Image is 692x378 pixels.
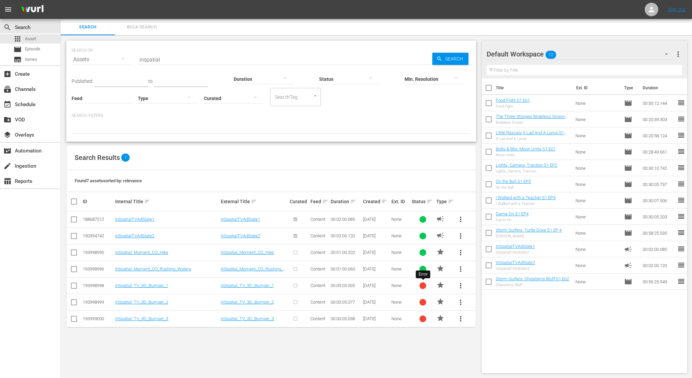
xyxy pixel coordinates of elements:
img: ans4CAIJ8jUAAAAAAAAAAAAAAAAAAAAAAAAgQb4GAAAAAAAAAAAAAAAAAAAAAAAAJMjXAAAAAAAAAAAAAAAAAAAAAAAAgAT5G... [16,2,49,18]
a: InSpatial: Moment_CO_Hike [115,250,168,255]
td: None [573,241,621,257]
td: None [573,144,621,160]
div: Error [418,271,428,277]
div: [DATE] [363,300,389,305]
span: Asset [14,35,22,43]
span: sort [144,198,150,205]
div: None [391,233,410,238]
th: Type [620,78,639,97]
span: Search [65,23,111,31]
span: PROMO [436,248,444,256]
span: Episode [624,180,632,188]
div: [DATE] [363,250,389,255]
span: Episode [624,132,632,140]
div: 00:02:00.085 [331,217,361,222]
a: InSpatial: Moment_CO_Rushing_Waters [115,266,191,271]
div: Curated [290,199,308,204]
span: 12 [545,48,556,62]
span: Asset [25,36,36,42]
div: None [391,250,410,255]
span: 7 [121,153,130,162]
span: AD [436,215,444,223]
a: InSpatialTVAdSlate2 [115,233,154,238]
td: None [573,160,621,176]
td: None [573,225,621,241]
div: ID [83,199,113,204]
span: Content [310,283,325,288]
span: Episode [624,99,632,107]
div: 193998996 [83,266,113,271]
div: Created [363,197,389,206]
button: more_vert [453,228,469,244]
span: AD [436,231,444,239]
span: reorder [677,229,685,237]
span: reorder [677,115,685,123]
a: InSpatial: TV_3D_Bumper_3 [115,316,168,321]
a: InSpatialTVAdSlate2 [496,260,535,265]
td: None [573,257,621,274]
div: Duration [331,197,361,206]
span: reorder [677,99,685,107]
span: sort [322,198,328,205]
a: InSpatial_Moment_CO_Hike [221,250,274,255]
td: None [573,176,621,192]
a: On the Ball S1 EP5 [496,179,531,184]
div: Feed [310,197,329,206]
a: InSpatialTVAdSlate1 [496,244,535,249]
th: Duration [639,78,679,97]
td: 00:20:58.124 [640,127,677,144]
span: more_vert [457,232,465,240]
span: reorder [677,180,685,188]
div: Default Workspace [487,45,674,64]
span: Content [310,250,325,255]
span: Create [3,70,11,78]
td: 00:30:05.203 [640,209,677,225]
button: more_vert [674,46,682,62]
span: Series [14,55,22,64]
p: Search Filters: [72,113,471,119]
div: 188687512 [83,217,113,222]
td: 00:20:39.303 [640,111,677,127]
a: The Three Stooges Brideless Groom S1 Ep1 [496,114,568,124]
div: Food Fight [496,104,530,109]
td: None [573,192,621,209]
span: Search Results [75,153,120,162]
span: sort [381,198,387,205]
span: Bulk Search [119,23,165,31]
button: more_vert [453,261,469,277]
span: more_vert [457,249,465,257]
span: Automation [3,147,11,155]
span: more_vert [457,282,465,290]
td: 00:02:00.085 [640,241,677,257]
span: to [148,78,153,84]
a: InSpatialTVAdSlate1 [115,217,154,222]
a: Sign Out [668,7,686,12]
span: Published: [72,78,93,84]
span: reorder [677,261,685,269]
a: Bolts & Blip: Moon Units S1 Ep1 [496,146,556,151]
a: Storm Surfers: Turtle Dove S1 EP 4 [496,228,562,233]
a: InSpatial_TV_3D_Bumper_2 [221,300,274,305]
a: I Walked with a Teacher S1 EP3 [496,195,556,200]
span: reorder [677,164,685,172]
th: Ext. ID [572,78,620,97]
span: more_vert [457,215,465,223]
div: 00:00:05.038 [331,316,361,321]
div: None [391,316,410,321]
td: 00:30:10.742 [640,160,677,176]
span: Search [442,53,468,65]
div: Type [436,197,451,206]
span: Episode [624,213,632,221]
div: 193998998 [83,283,113,288]
div: Shipsterns Bluff [496,283,569,287]
td: 00:28:49.661 [640,144,677,160]
div: Game On [496,218,529,222]
span: more_vert [457,298,465,306]
span: star [436,281,444,289]
span: PROMO [436,298,444,306]
span: reorder [677,245,685,253]
span: reorder [677,196,685,204]
td: 00:58:25.535 [640,225,677,241]
th: Title [496,78,572,97]
div: External Title [221,197,288,206]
